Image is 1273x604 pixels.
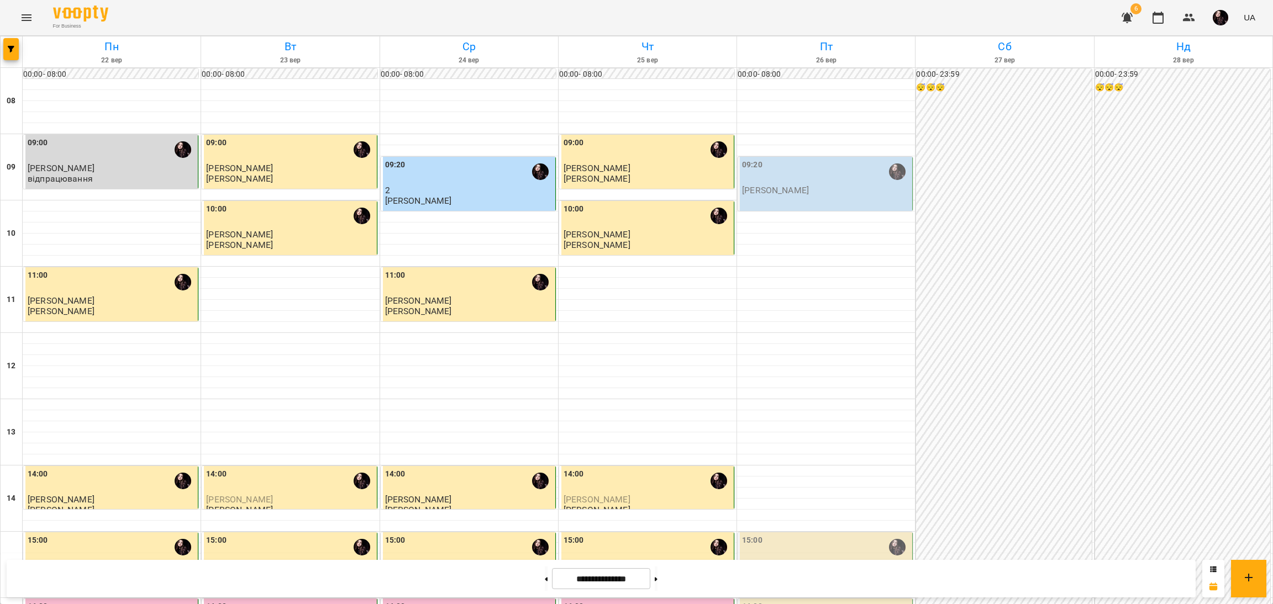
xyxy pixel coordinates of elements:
label: 14:00 [206,468,227,480]
img: Анастасія Абрамова [532,163,549,180]
label: 14:00 [564,468,584,480]
h6: 😴😴😴 [1095,82,1270,94]
span: UA [1244,12,1255,23]
p: відпрацювання [28,174,93,183]
label: 10:00 [564,203,584,215]
span: [PERSON_NAME] [28,163,94,173]
h6: Пт [739,38,913,55]
h6: 11 [7,294,15,306]
img: Анастасія Абрамова [175,274,191,290]
p: [PERSON_NAME] [564,240,630,250]
label: 15:00 [385,534,406,547]
span: [PERSON_NAME] [206,229,273,240]
h6: 13 [7,426,15,438]
div: Анастасія Абрамова [711,473,727,489]
img: Анастасія Абрамова [889,539,906,555]
h6: 12 [7,360,15,372]
span: [PERSON_NAME] [28,295,94,306]
h6: 08 [7,95,15,107]
p: [PERSON_NAME] [564,505,630,515]
span: [PERSON_NAME] [564,494,630,505]
img: Анастасія Абрамова [532,473,549,489]
h6: 10 [7,227,15,240]
h6: Сб [917,38,1092,55]
h6: Вт [203,38,377,55]
h6: 25 вер [560,55,735,66]
div: Анастасія Абрамова [354,208,370,224]
h6: Чт [560,38,735,55]
label: 09:20 [742,159,762,171]
p: [PERSON_NAME] [385,505,452,515]
img: Анастасія Абрамова [711,539,727,555]
p: [PERSON_NAME] [28,306,94,316]
img: Voopty Logo [53,6,108,22]
label: 09:00 [206,137,227,149]
div: Анастасія Абрамова [175,141,191,158]
h6: 00:00 - 23:59 [916,68,1091,81]
label: 09:20 [385,159,406,171]
p: 2 [385,186,553,195]
img: Анастасія Абрамова [354,539,370,555]
img: Анастасія Абрамова [711,208,727,224]
h6: 23 вер [203,55,377,66]
h6: Пн [24,38,199,55]
span: For Business [53,23,108,30]
label: 15:00 [742,534,762,547]
img: Анастасія Абрамова [711,141,727,158]
h6: 00:00 - 08:00 [23,68,198,81]
img: Анастасія Абрамова [532,539,549,555]
img: Анастасія Абрамова [175,473,191,489]
span: [PERSON_NAME] [28,494,94,505]
p: [PERSON_NAME] [385,306,452,316]
img: c92daf42e94a56623d94c35acff0251f.jpg [1213,10,1228,25]
h6: 26 вер [739,55,913,66]
h6: 00:00 - 08:00 [202,68,377,81]
label: 15:00 [28,534,48,547]
label: 15:00 [564,534,584,547]
label: 09:00 [28,137,48,149]
h6: 00:00 - 08:00 [559,68,734,81]
span: [PERSON_NAME] [385,494,452,505]
span: [PERSON_NAME] [564,163,630,173]
h6: 28 вер [1096,55,1271,66]
h6: 22 вер [24,55,199,66]
p: [PERSON_NAME] [206,505,273,515]
label: 11:00 [28,269,48,282]
label: 10:00 [206,203,227,215]
label: 11:00 [385,269,406,282]
span: [PERSON_NAME] [206,163,273,173]
span: [PERSON_NAME] [206,494,273,505]
label: 09:00 [564,137,584,149]
h6: Ср [382,38,556,55]
button: Menu [13,4,40,31]
span: 6 [1130,3,1142,14]
img: Анастасія Абрамова [175,539,191,555]
img: Анастасія Абрамова [354,141,370,158]
label: 14:00 [28,468,48,480]
label: 15:00 [206,534,227,547]
span: [PERSON_NAME] [564,229,630,240]
img: Анастасія Абрамова [532,274,549,290]
p: [PERSON_NAME] [28,505,94,515]
h6: 14 [7,492,15,505]
img: Анастасія Абрамова [354,473,370,489]
p: [PERSON_NAME] [564,174,630,183]
p: [PERSON_NAME] [385,196,452,205]
p: [PERSON_NAME] [206,240,273,250]
h6: 😴😴😴 [916,82,1091,94]
span: [PERSON_NAME] [385,295,452,306]
img: Анастасія Абрамова [889,163,906,180]
h6: Нд [1096,38,1271,55]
